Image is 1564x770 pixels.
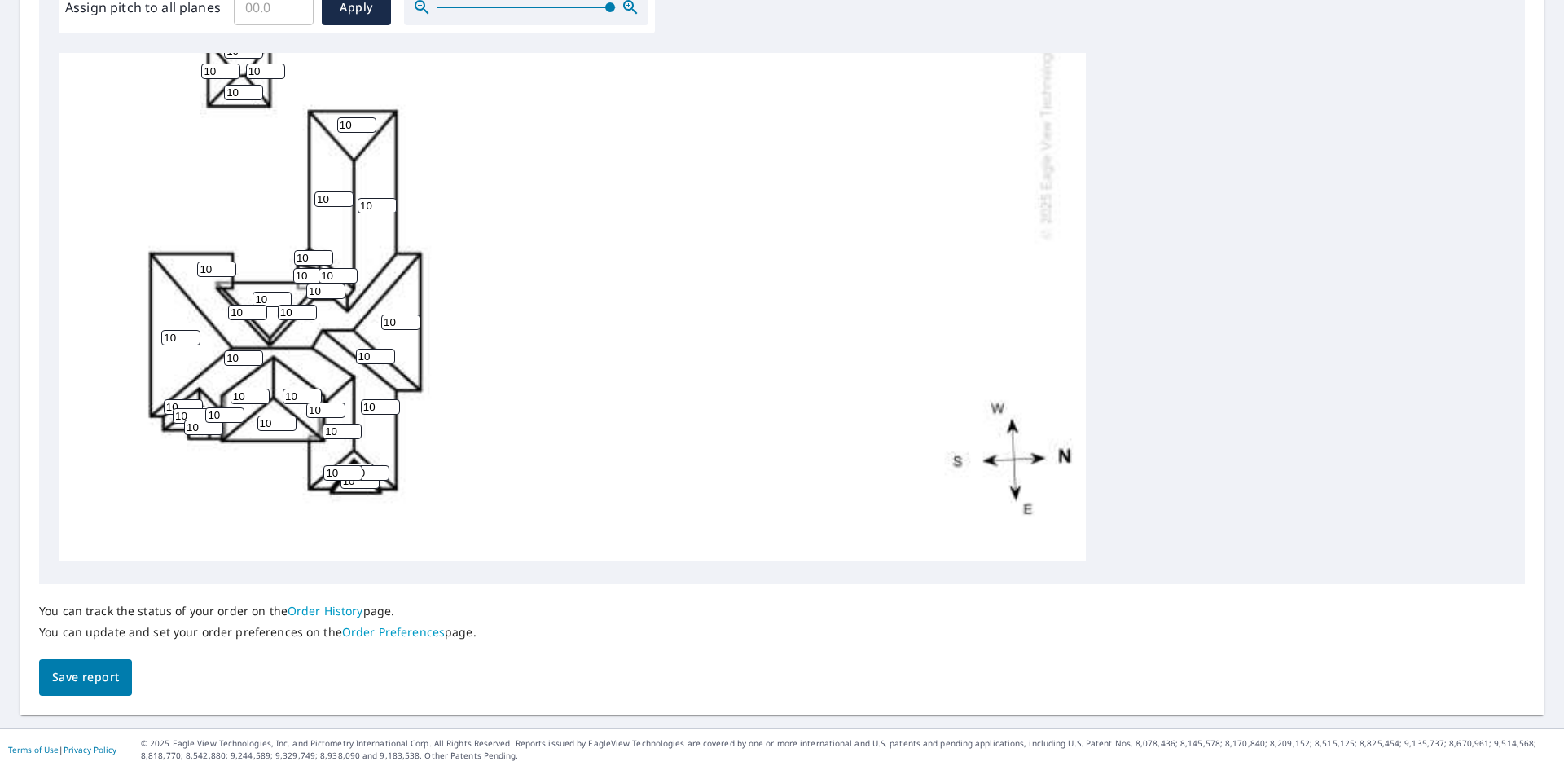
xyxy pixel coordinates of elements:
a: Order History [288,603,363,618]
p: © 2025 Eagle View Technologies, Inc. and Pictometry International Corp. All Rights Reserved. Repo... [141,737,1556,762]
a: Privacy Policy [64,744,116,755]
a: Terms of Use [8,744,59,755]
p: | [8,745,116,755]
span: Save report [52,667,119,688]
p: You can track the status of your order on the page. [39,604,477,618]
button: Save report [39,659,132,696]
p: You can update and set your order preferences on the page. [39,625,477,640]
a: Order Preferences [342,624,445,640]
